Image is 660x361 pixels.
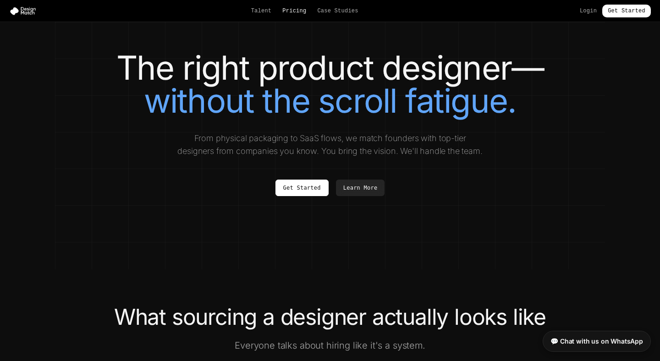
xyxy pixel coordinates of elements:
[580,7,597,15] a: Login
[282,7,306,15] a: Pricing
[251,7,272,15] a: Talent
[602,5,651,17] a: Get Started
[543,331,651,352] a: 💬 Chat with us on WhatsApp
[144,81,516,120] span: without the scroll fatigue.
[275,180,329,196] a: Get Started
[9,6,40,16] img: Design Match
[176,132,484,158] p: From physical packaging to SaaS flows, we match founders with top-tier designers from companies y...
[73,51,587,117] h1: The right product designer—
[154,339,506,352] p: Everyone talks about hiring like it's a system.
[73,306,587,328] h2: What sourcing a designer actually looks like
[336,180,385,196] a: Learn More
[317,7,358,15] a: Case Studies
